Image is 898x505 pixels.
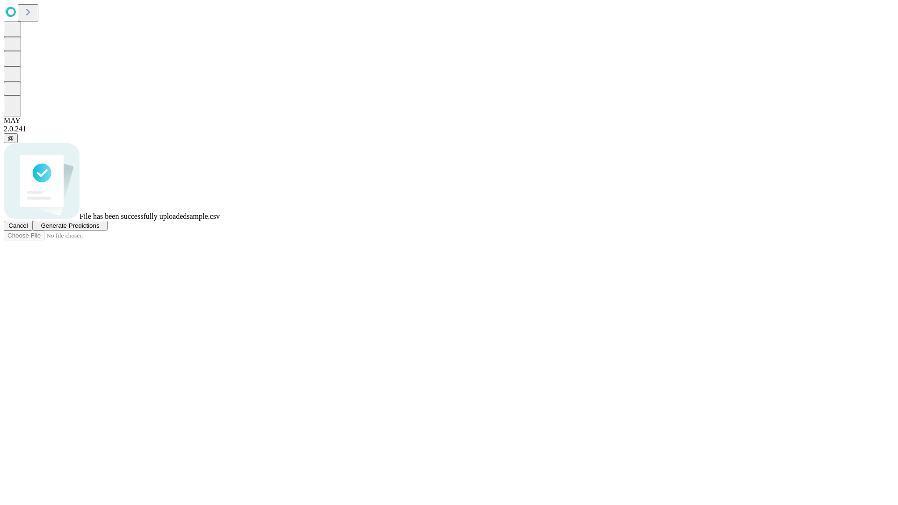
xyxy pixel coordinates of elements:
button: @ [4,133,18,143]
button: Generate Predictions [33,221,108,231]
span: File has been successfully uploaded [80,212,187,220]
button: Cancel [4,221,33,231]
span: sample.csv [187,212,220,220]
span: Generate Predictions [41,222,99,229]
div: MAY [4,116,894,125]
span: @ [7,135,14,142]
div: 2.0.241 [4,125,894,133]
span: Cancel [8,222,28,229]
